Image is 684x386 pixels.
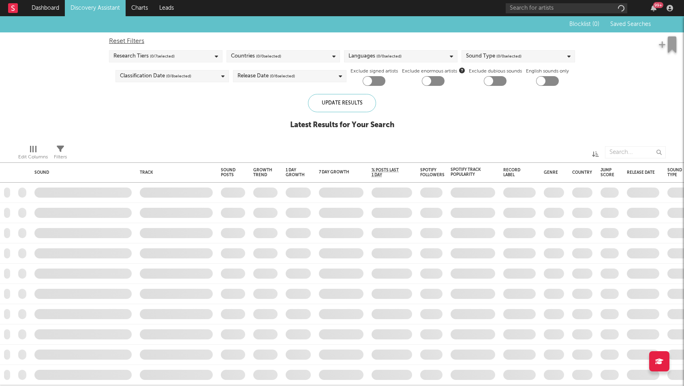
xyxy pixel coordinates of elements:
div: Edit Columns [18,142,48,166]
label: English sounds only [526,66,569,76]
div: Filters [54,152,67,162]
div: Sound Type [667,168,682,177]
label: Exclude dubious sounds [469,66,522,76]
span: ( 0 ) [592,21,599,27]
div: Country [572,170,592,175]
div: Spotify Followers [420,168,445,177]
div: Countries [231,51,281,61]
div: Languages [348,51,402,61]
div: Sound Type [466,51,522,61]
input: Search... [605,146,666,158]
button: Saved Searches [608,21,652,28]
span: % Posts Last 1 Day [372,168,400,177]
span: ( 0 / 8 selected) [166,71,191,81]
div: Spotify Track Popularity [451,167,483,177]
input: Search for artists [506,3,627,13]
div: Sound [34,170,128,175]
div: 7 Day Growth [319,170,351,175]
div: Edit Columns [18,152,48,162]
label: Exclude signed artists [351,66,398,76]
span: ( 0 / 0 selected) [256,51,281,61]
div: Jump Score [601,168,614,177]
div: Sound Posts [221,168,235,177]
div: Research Tiers [113,51,175,61]
div: Reset Filters [109,36,575,46]
span: ( 0 / 6 selected) [270,71,295,81]
button: Exclude enormous artists [459,66,465,74]
div: Update Results [308,94,376,112]
span: Saved Searches [610,21,652,27]
div: 99 + [653,2,663,8]
div: Classification Date [120,71,191,81]
span: ( 0 / 0 selected) [496,51,522,61]
div: 1 Day Growth [286,168,305,177]
div: Release Date [237,71,295,81]
div: Record Label [503,168,524,177]
span: ( 0 / 7 selected) [150,51,175,61]
div: Genre [544,170,558,175]
div: Latest Results for Your Search [290,120,394,130]
div: Release Date [627,170,655,175]
span: Exclude enormous artists [402,66,465,76]
button: 99+ [651,5,656,11]
div: Filters [54,142,67,166]
div: Growth Trend [253,168,274,177]
span: ( 0 / 0 selected) [376,51,402,61]
span: Blocklist [569,21,599,27]
div: Track [140,170,209,175]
